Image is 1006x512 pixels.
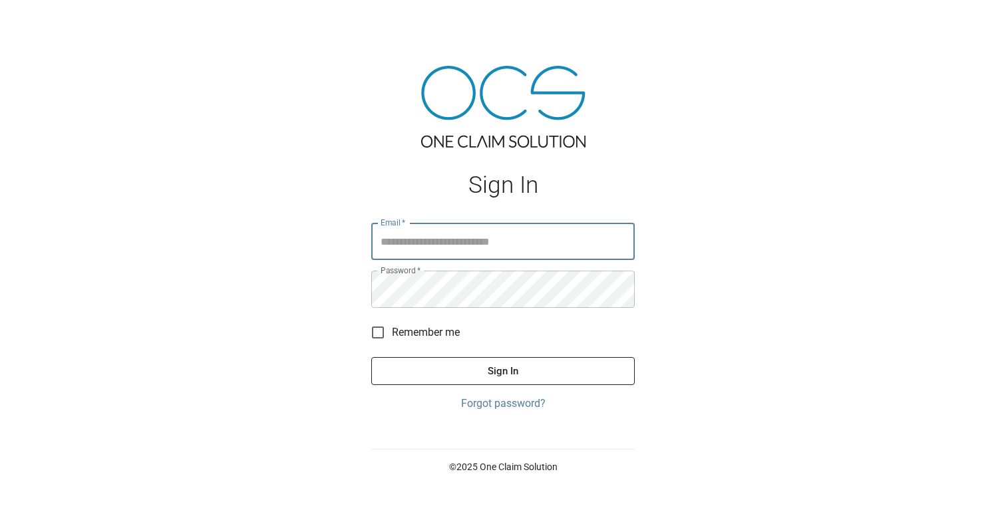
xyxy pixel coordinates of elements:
[392,324,460,340] span: Remember me
[381,265,420,276] label: Password
[16,8,69,35] img: ocs-logo-white-transparent.png
[371,460,635,473] p: © 2025 One Claim Solution
[371,396,635,412] a: Forgot password?
[371,357,635,385] button: Sign In
[421,66,586,148] img: ocs-logo-tra.png
[381,217,406,228] label: Email
[371,172,635,199] h1: Sign In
